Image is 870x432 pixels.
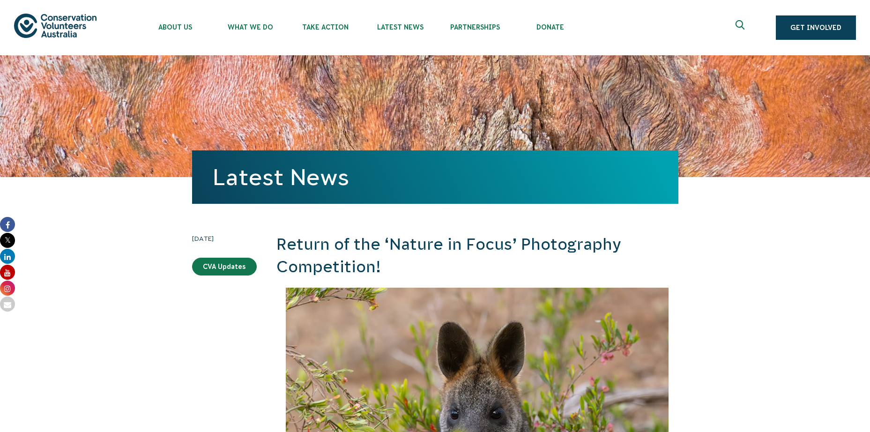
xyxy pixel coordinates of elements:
[438,23,513,31] span: Partnerships
[730,16,752,39] button: Expand search box Close search box
[213,23,288,31] span: What We Do
[776,15,856,40] a: Get Involved
[288,23,363,31] span: Take Action
[363,23,438,31] span: Latest News
[736,20,747,35] span: Expand search box
[192,258,257,276] a: CVA Updates
[192,233,257,244] time: [DATE]
[138,23,213,31] span: About Us
[513,23,587,31] span: Donate
[276,233,678,278] h2: Return of the ‘Nature in Focus’ Photography Competition!
[14,14,97,37] img: logo.svg
[213,164,349,190] a: Latest News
